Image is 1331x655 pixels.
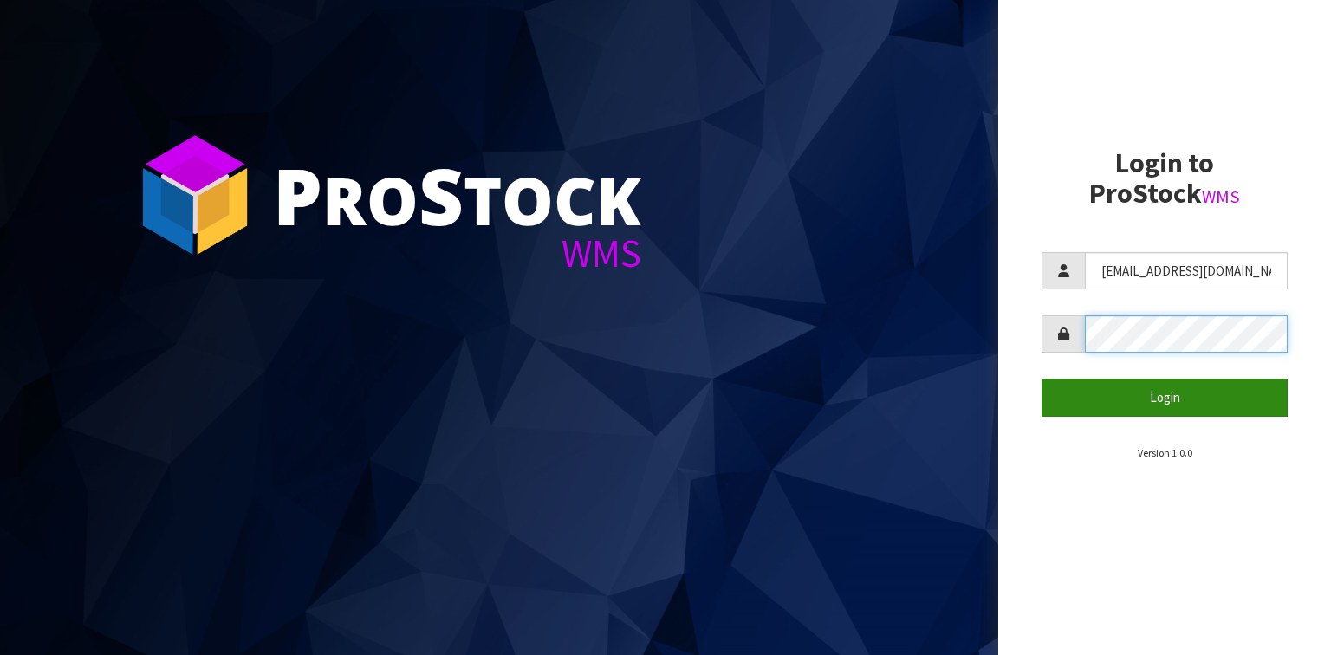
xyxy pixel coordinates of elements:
[1138,446,1192,459] small: Version 1.0.0
[273,156,641,234] div: ro tock
[273,142,322,248] span: P
[1042,379,1288,416] button: Login
[1202,185,1240,208] small: WMS
[130,130,260,260] img: ProStock Cube
[1042,148,1288,209] h2: Login to ProStock
[1085,252,1288,289] input: Username
[273,234,641,273] div: WMS
[419,142,464,248] span: S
